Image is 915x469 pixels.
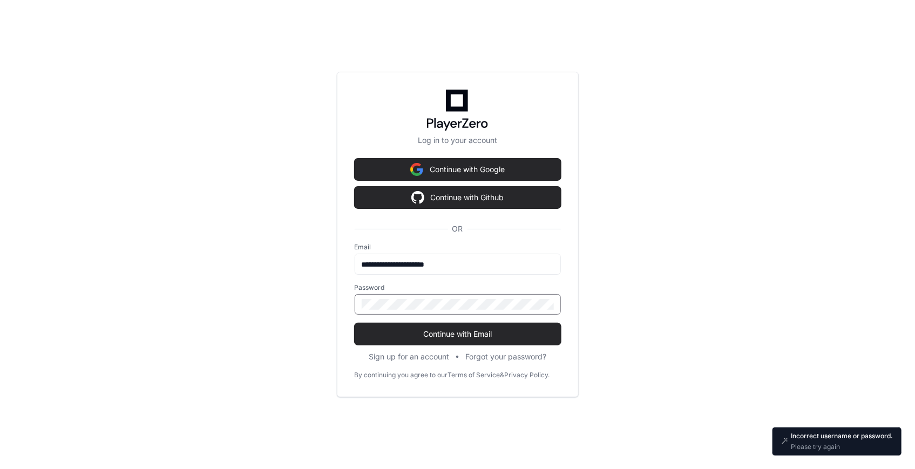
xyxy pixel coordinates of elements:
button: Sign up for an account [369,351,449,362]
label: Password [355,283,561,292]
div: & [500,371,505,379]
a: Privacy Policy. [505,371,550,379]
button: Continue with Email [355,323,561,345]
p: Please try again [791,443,893,451]
p: Log in to your account [355,135,561,146]
button: Continue with Github [355,187,561,208]
a: Terms of Service [448,371,500,379]
p: Incorrect username or password. [791,432,893,440]
span: OR [448,223,467,234]
img: Sign in with google [411,187,424,208]
button: Forgot your password? [465,351,546,362]
button: Continue with Google [355,159,561,180]
label: Email [355,243,561,252]
img: Sign in with google [410,159,423,180]
span: Continue with Email [355,329,561,339]
div: By continuing you agree to our [355,371,448,379]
